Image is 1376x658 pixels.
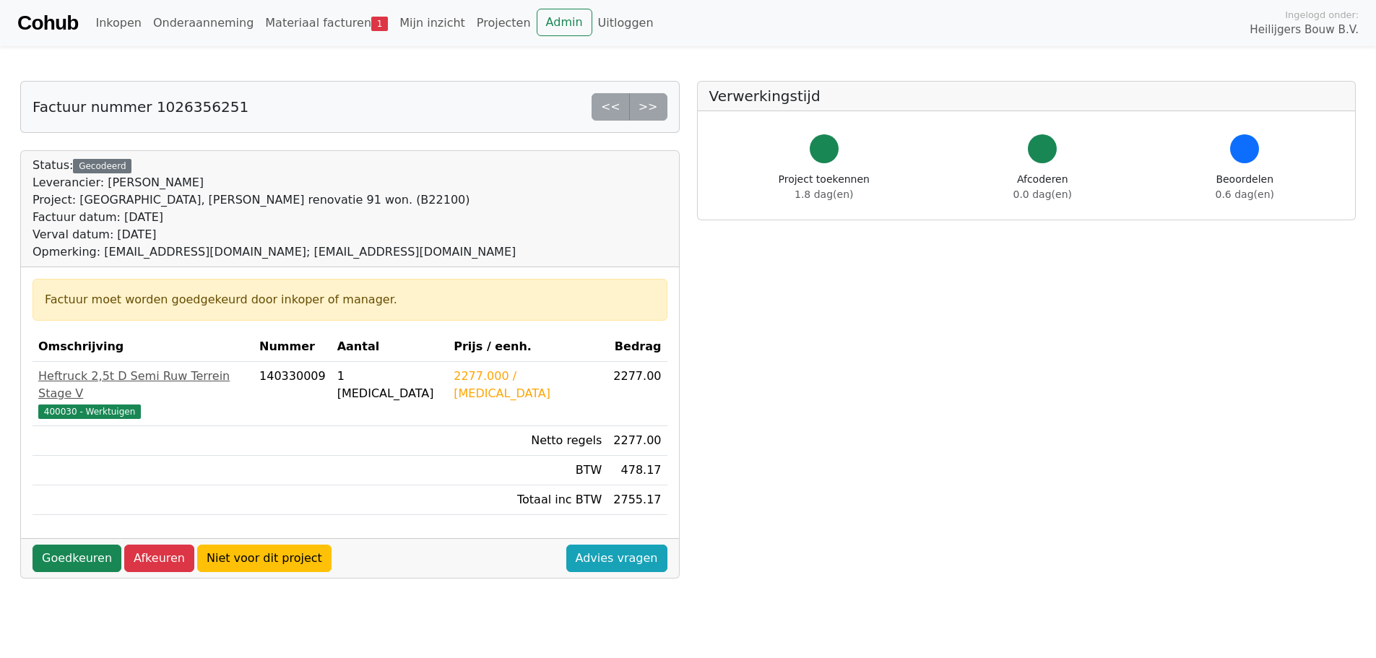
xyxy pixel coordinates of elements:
[607,456,667,485] td: 478.17
[566,545,667,572] a: Advies vragen
[33,226,516,243] div: Verval datum: [DATE]
[607,332,667,362] th: Bedrag
[254,362,332,426] td: 140330009
[607,485,667,515] td: 2755.17
[90,9,147,38] a: Inkopen
[38,404,141,419] span: 400030 - Werktuigen
[33,243,516,261] div: Opmerking: [EMAIL_ADDRESS][DOMAIN_NAME]; [EMAIL_ADDRESS][DOMAIN_NAME]
[779,172,870,202] div: Project toekennen
[537,9,592,36] a: Admin
[147,9,259,38] a: Onderaanneming
[259,9,394,38] a: Materiaal facturen1
[33,332,254,362] th: Omschrijving
[448,485,607,515] td: Totaal inc BTW
[394,9,471,38] a: Mijn inzicht
[38,368,248,402] div: Heftruck 2,5t D Semi Ruw Terrein Stage V
[1285,8,1359,22] span: Ingelogd onder:
[795,189,853,200] span: 1.8 dag(en)
[371,17,388,31] span: 1
[73,159,131,173] div: Gecodeerd
[1216,172,1274,202] div: Beoordelen
[33,174,516,191] div: Leverancier: [PERSON_NAME]
[448,426,607,456] td: Netto regels
[1013,189,1072,200] span: 0.0 dag(en)
[607,426,667,456] td: 2277.00
[607,362,667,426] td: 2277.00
[33,191,516,209] div: Project: [GEOGRAPHIC_DATA], [PERSON_NAME] renovatie 91 won. (B22100)
[197,545,332,572] a: Niet voor dit project
[38,368,248,420] a: Heftruck 2,5t D Semi Ruw Terrein Stage V400030 - Werktuigen
[33,209,516,226] div: Factuur datum: [DATE]
[332,332,449,362] th: Aantal
[1250,22,1359,38] span: Heilijgers Bouw B.V.
[45,291,655,308] div: Factuur moet worden goedgekeurd door inkoper of manager.
[448,456,607,485] td: BTW
[33,98,248,116] h5: Factuur nummer 1026356251
[254,332,332,362] th: Nummer
[337,368,443,402] div: 1 [MEDICAL_DATA]
[454,368,602,402] div: 2277.000 / [MEDICAL_DATA]
[1216,189,1274,200] span: 0.6 dag(en)
[17,6,78,40] a: Cohub
[709,87,1344,105] h5: Verwerkingstijd
[471,9,537,38] a: Projecten
[592,9,659,38] a: Uitloggen
[124,545,194,572] a: Afkeuren
[1013,172,1072,202] div: Afcoderen
[33,157,516,261] div: Status:
[33,545,121,572] a: Goedkeuren
[448,332,607,362] th: Prijs / eenh.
